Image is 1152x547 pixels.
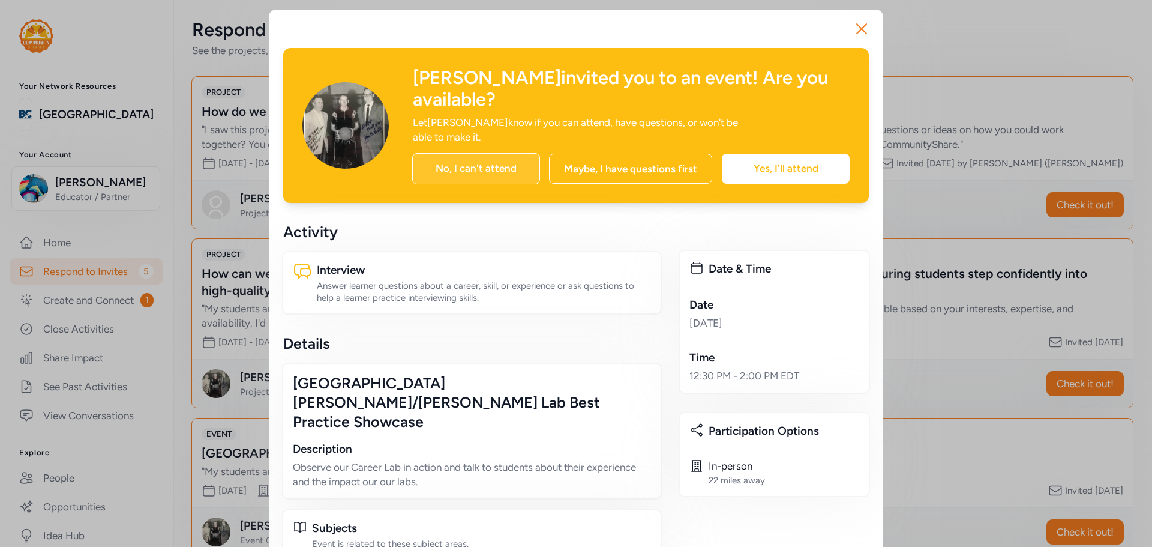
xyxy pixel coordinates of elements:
[412,153,540,184] div: No, I can't attend
[722,154,850,184] div: Yes, I'll attend
[312,520,651,537] div: Subjects
[689,349,859,366] div: Time
[549,154,712,184] div: Maybe, I have questions first
[317,262,651,279] div: Interview
[689,297,859,313] div: Date
[689,316,859,330] div: [DATE]
[293,441,651,458] div: Description
[689,369,859,383] div: 12:30 PM - 2:00 PM EDT
[283,222,661,241] div: Activity
[709,459,765,473] div: In-person
[709,474,765,486] div: 22 miles away
[413,115,758,144] div: Let [PERSON_NAME] know if you can attend, have questions, or won't be able to make it.
[293,373,651,431] div: [GEOGRAPHIC_DATA] [PERSON_NAME]/[PERSON_NAME] Lab Best Practice Showcase
[283,334,661,353] div: Details
[302,82,389,169] img: Avatar
[709,423,859,440] div: Participation Options
[317,280,651,304] div: Answer learner questions about a career, skill, or experience or ask questions to help a learner ...
[293,460,651,489] p: Observe our Career Lab in action and talk to students about their experience and the impact our o...
[709,261,859,277] div: Date & Time
[413,67,850,110] div: [PERSON_NAME] invited you to an event! Are you available?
